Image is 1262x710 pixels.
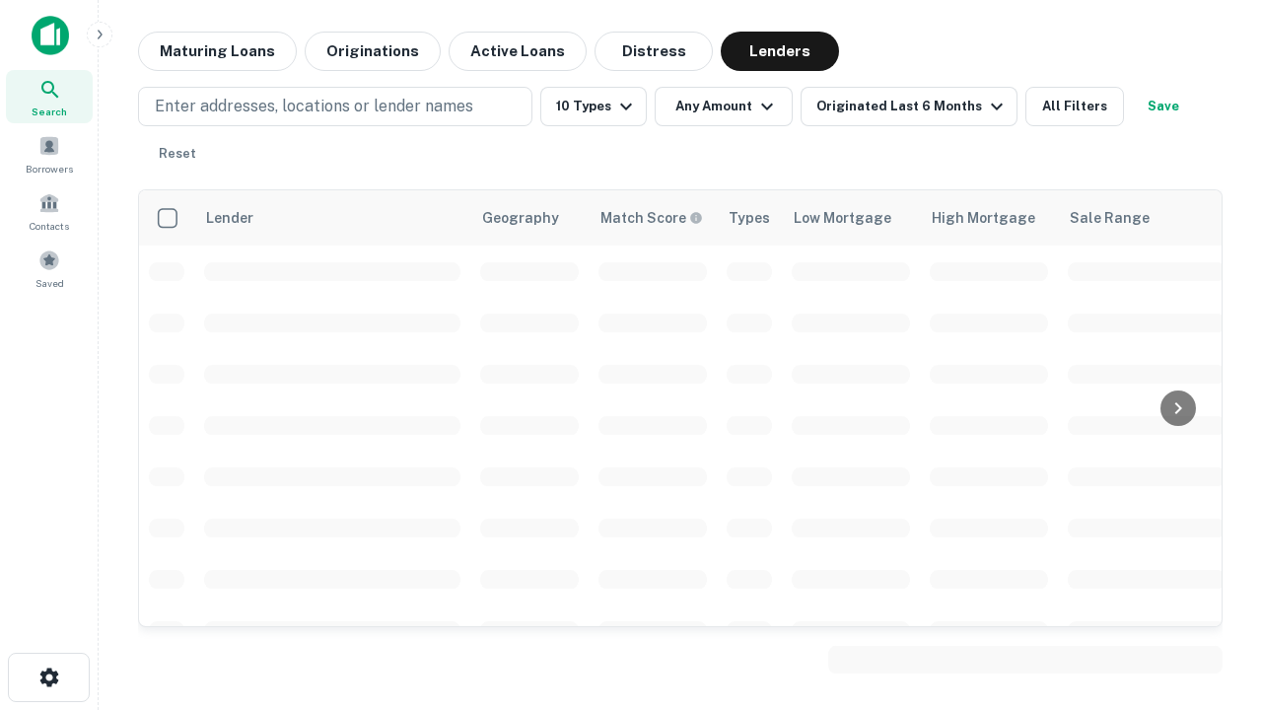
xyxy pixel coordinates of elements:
a: Saved [6,242,93,295]
div: Lender [206,206,253,230]
button: Any Amount [655,87,793,126]
button: Distress [595,32,713,71]
img: capitalize-icon.png [32,16,69,55]
th: Sale Range [1058,190,1235,246]
div: Capitalize uses an advanced AI algorithm to match your search with the best lender. The match sco... [600,207,703,229]
button: Save your search to get updates of matches that match your search criteria. [1132,87,1195,126]
button: Enter addresses, locations or lender names [138,87,532,126]
a: Search [6,70,93,123]
p: Enter addresses, locations or lender names [155,95,473,118]
iframe: Chat Widget [1163,489,1262,584]
button: Originations [305,32,441,71]
h6: Match Score [600,207,699,229]
button: Active Loans [449,32,587,71]
button: All Filters [1025,87,1124,126]
span: Borrowers [26,161,73,177]
div: Sale Range [1070,206,1150,230]
a: Borrowers [6,127,93,180]
button: Maturing Loans [138,32,297,71]
button: 10 Types [540,87,647,126]
div: Types [729,206,770,230]
span: Search [32,104,67,119]
a: Contacts [6,184,93,238]
button: Originated Last 6 Months [801,87,1017,126]
th: Low Mortgage [782,190,920,246]
div: Originated Last 6 Months [816,95,1009,118]
button: Lenders [721,32,839,71]
th: Geography [470,190,589,246]
th: Capitalize uses an advanced AI algorithm to match your search with the best lender. The match sco... [589,190,717,246]
div: High Mortgage [932,206,1035,230]
div: Geography [482,206,559,230]
span: Contacts [30,218,69,234]
th: Lender [194,190,470,246]
div: Low Mortgage [794,206,891,230]
button: Reset [146,134,209,174]
th: Types [717,190,782,246]
th: High Mortgage [920,190,1058,246]
span: Saved [35,275,64,291]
